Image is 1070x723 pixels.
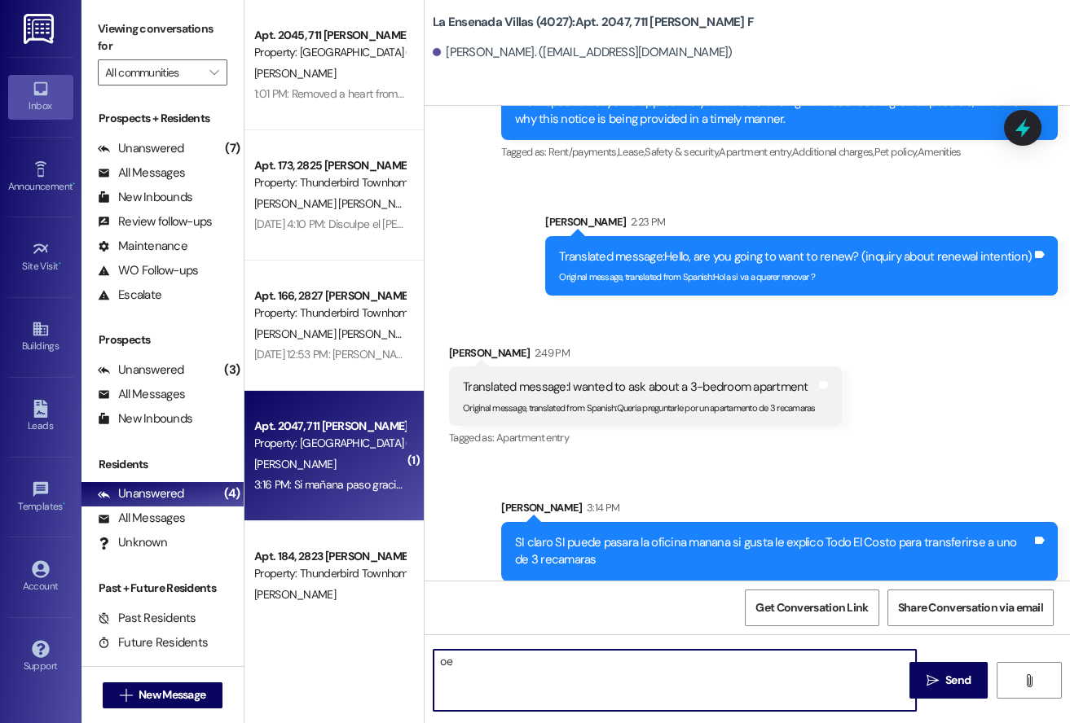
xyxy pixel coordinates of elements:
div: Property: Thunderbird Townhomes (4001) [254,174,405,191]
div: (3) [220,357,244,383]
div: Unknown [98,534,167,551]
div: Unanswered [98,140,184,157]
div: Property: [GEOGRAPHIC_DATA] (4027) [254,44,405,61]
div: Unanswered [98,485,184,502]
input: All communities [105,59,201,85]
span: Pet policy , [874,145,918,159]
div: [PERSON_NAME] [545,213,1058,236]
sub: Original message, translated from Spanish : Hola si va a querer renovar ? [559,271,815,283]
div: WO Follow-ups [98,262,198,279]
span: Rent/payments , [548,145,618,159]
span: [PERSON_NAME] [PERSON_NAME] [254,326,425,341]
div: Tagged as: [449,426,842,449]
span: • [59,258,61,269]
div: 3:16 PM: Si mañana paso gracias buenas tardes [254,477,479,492]
div: Future Residents [98,634,208,651]
div: [PERSON_NAME]. ([EMAIL_ADDRESS][DOMAIN_NAME]) [433,44,733,61]
textarea: oe [434,650,916,711]
div: Apt. 184, 2823 [PERSON_NAME] [254,548,405,565]
i:  [1023,674,1035,687]
span: [PERSON_NAME] [PERSON_NAME] [254,196,420,211]
div: All Messages [98,510,185,527]
div: Maintenance [98,238,187,255]
div: [PERSON_NAME] [501,499,1058,522]
div: Property: [GEOGRAPHIC_DATA] (4027) [254,435,405,452]
div: 2:49 PM [531,344,570,361]
a: Account [8,555,73,599]
div: [DATE] 4:10 PM: Disculpe el [PERSON_NAME] acondicionado no está enfriando me lo puede checar maña... [254,217,931,231]
div: Apt. 2045, 711 [PERSON_NAME] F [254,27,405,44]
div: Apt. 173, 2825 [PERSON_NAME] [254,157,405,174]
img: ResiDesk Logo [24,14,57,44]
a: Templates • [8,475,73,519]
span: Safety & security , [645,145,719,159]
div: SI claro SI puede pasara la oficina manana si gusta le explico Todo El Costo para transferirse a ... [515,534,1032,569]
div: [DATE] 3:33 PM: [PERSON_NAME]! 😊 [254,607,429,622]
div: Translated message: Hello, are you going to want to renew? (inquiry about renewal intention) [559,248,1032,265]
span: [PERSON_NAME] [254,587,336,602]
div: Past + Future Residents [81,580,244,597]
button: Share Conversation via email [887,589,1054,626]
i:  [120,689,132,702]
a: Inbox [8,75,73,119]
span: Apartment entry [496,431,569,445]
sub: Original message, translated from Spanish : Quería preguntarle por un apartamento de 3 recamaras [463,402,816,414]
div: Escalate [98,287,161,304]
span: [PERSON_NAME] [254,66,336,81]
button: Get Conversation Link [745,589,878,626]
div: All Messages [98,164,185,182]
div: (7) [221,136,244,161]
b: La Ensenada Villas (4027): Apt. 2047, 711 [PERSON_NAME] F [433,14,753,31]
i:  [927,674,939,687]
div: [DATE] 12:53 PM: [PERSON_NAME]. Muchisimas gracias. Ya gestionamos la instalacion para este proxi... [254,347,889,361]
span: Lease , [618,145,645,159]
span: Amenities [918,145,962,159]
div: [PERSON_NAME] [449,344,842,367]
div: Residents [81,456,244,473]
div: All Messages [98,386,185,403]
div: Unanswered [98,361,184,379]
div: 3:14 PM [583,499,619,516]
button: Send [909,662,989,699]
div: New Inbounds [98,189,192,206]
span: • [73,178,75,190]
div: Apt. 2047, 711 [PERSON_NAME] F [254,418,405,435]
a: Leads [8,395,73,439]
div: Apt. 166, 2827 [PERSON_NAME] [254,287,405,305]
div: Tagged as: [501,140,1058,164]
span: Additional charges , [792,145,874,159]
span: New Message [139,686,205,703]
div: Property: Thunderbird Townhomes (4001) [254,565,405,582]
button: New Message [103,682,223,708]
span: [PERSON_NAME] [254,457,336,471]
div: Translated message: I wanted to ask about a 3-bedroom apartment [463,379,816,396]
div: New Inbounds [98,410,192,427]
a: Support [8,635,73,679]
div: Property: Thunderbird Townhomes (4001) [254,305,405,322]
span: • [63,498,65,510]
i:  [209,66,218,79]
div: Prospects + Residents [81,110,244,127]
span: Apartment entry , [719,145,792,159]
div: (4) [220,481,244,506]
a: Buildings [8,315,73,359]
span: Get Conversation Link [755,599,868,616]
div: Review follow-ups [98,213,212,230]
a: Site Visit • [8,235,73,279]
div: Prospects [81,331,244,348]
div: Past Residents [98,610,196,627]
span: Send [945,672,971,689]
label: Viewing conversations for [98,16,227,59]
span: Share Conversation via email [898,599,1043,616]
div: 2:23 PM [627,213,665,230]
